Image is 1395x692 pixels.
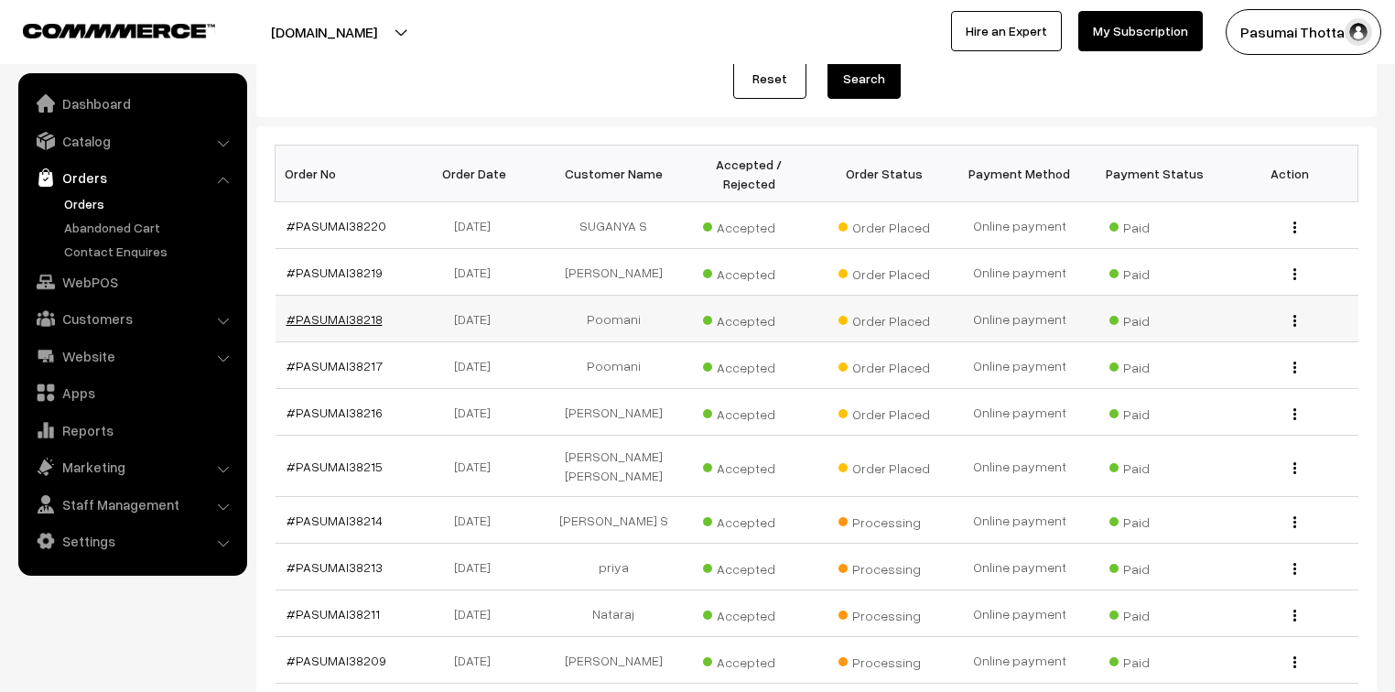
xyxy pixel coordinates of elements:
[23,87,241,120] a: Dashboard
[952,249,1087,296] td: Online payment
[23,302,241,335] a: Customers
[1293,656,1296,668] img: Menu
[287,606,380,622] a: #PASUMAI38211
[952,146,1087,202] th: Payment Method
[546,436,681,497] td: [PERSON_NAME] [PERSON_NAME]
[410,202,546,249] td: [DATE]
[703,307,795,330] span: Accepted
[733,59,806,99] a: Reset
[23,24,215,38] img: COMMMERCE
[59,218,241,237] a: Abandoned Cart
[1293,315,1296,327] img: Menu
[287,653,386,668] a: #PASUMAI38209
[703,601,795,625] span: Accepted
[276,146,411,202] th: Order No
[838,648,930,672] span: Processing
[827,59,901,99] button: Search
[951,11,1062,51] a: Hire an Expert
[1109,648,1201,672] span: Paid
[952,436,1087,497] td: Online payment
[838,400,930,424] span: Order Placed
[1109,353,1201,377] span: Paid
[59,194,241,213] a: Orders
[838,508,930,532] span: Processing
[1109,601,1201,625] span: Paid
[1223,146,1358,202] th: Action
[1078,11,1203,51] a: My Subscription
[703,400,795,424] span: Accepted
[952,497,1087,544] td: Online payment
[207,9,441,55] button: [DOMAIN_NAME]
[546,544,681,590] td: priya
[23,340,241,373] a: Website
[1109,260,1201,284] span: Paid
[1293,362,1296,373] img: Menu
[1109,555,1201,578] span: Paid
[1226,9,1381,55] button: Pasumai Thotta…
[703,213,795,237] span: Accepted
[287,218,386,233] a: #PASUMAI38220
[1293,408,1296,420] img: Menu
[287,358,383,373] a: #PASUMAI38217
[816,146,952,202] th: Order Status
[1293,610,1296,622] img: Menu
[23,265,241,298] a: WebPOS
[703,508,795,532] span: Accepted
[287,513,383,528] a: #PASUMAI38214
[546,389,681,436] td: [PERSON_NAME]
[287,405,383,420] a: #PASUMAI38216
[952,202,1087,249] td: Online payment
[410,342,546,389] td: [DATE]
[410,590,546,637] td: [DATE]
[952,637,1087,684] td: Online payment
[1109,213,1201,237] span: Paid
[23,524,241,557] a: Settings
[23,124,241,157] a: Catalog
[952,342,1087,389] td: Online payment
[1109,508,1201,532] span: Paid
[838,601,930,625] span: Processing
[703,353,795,377] span: Accepted
[59,242,241,261] a: Contact Enquires
[838,260,930,284] span: Order Placed
[546,497,681,544] td: [PERSON_NAME] S
[1293,268,1296,280] img: Menu
[838,213,930,237] span: Order Placed
[1345,18,1372,46] img: user
[23,161,241,194] a: Orders
[23,488,241,521] a: Staff Management
[838,555,930,578] span: Processing
[410,544,546,590] td: [DATE]
[23,18,183,40] a: COMMMERCE
[1087,146,1223,202] th: Payment Status
[23,450,241,483] a: Marketing
[703,648,795,672] span: Accepted
[1293,222,1296,233] img: Menu
[1109,454,1201,478] span: Paid
[952,590,1087,637] td: Online payment
[546,637,681,684] td: [PERSON_NAME]
[838,454,930,478] span: Order Placed
[1109,307,1201,330] span: Paid
[546,590,681,637] td: Nataraj
[410,249,546,296] td: [DATE]
[681,146,816,202] th: Accepted / Rejected
[952,389,1087,436] td: Online payment
[952,544,1087,590] td: Online payment
[546,249,681,296] td: [PERSON_NAME]
[1293,516,1296,528] img: Menu
[703,260,795,284] span: Accepted
[838,353,930,377] span: Order Placed
[410,146,546,202] th: Order Date
[838,307,930,330] span: Order Placed
[410,436,546,497] td: [DATE]
[23,414,241,447] a: Reports
[1293,563,1296,575] img: Menu
[546,296,681,342] td: Poomani
[546,342,681,389] td: Poomani
[703,454,795,478] span: Accepted
[1109,400,1201,424] span: Paid
[287,265,383,280] a: #PASUMAI38219
[546,146,681,202] th: Customer Name
[546,202,681,249] td: SUGANYA S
